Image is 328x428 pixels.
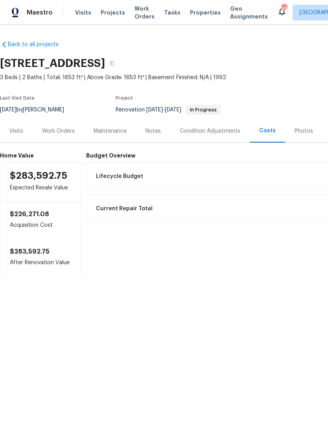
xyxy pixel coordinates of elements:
[295,127,313,135] div: Photos
[105,56,119,70] button: Copy Address
[146,127,161,135] div: Notes
[96,172,143,180] span: Lifecycle Budget
[116,107,221,113] span: Renovation
[10,171,67,180] span: $283,592.75
[187,107,220,112] span: In Progress
[146,107,181,113] span: -
[27,9,53,17] span: Maestro
[165,107,181,113] span: [DATE]
[116,96,133,100] span: Project
[259,127,276,135] div: Costs
[96,205,153,213] span: Current Repair Total
[180,127,240,135] div: Condition Adjustments
[146,107,163,113] span: [DATE]
[75,9,91,17] span: Visits
[10,211,49,217] span: $226,271.08
[190,9,221,17] span: Properties
[9,127,23,135] div: Visits
[10,248,50,255] span: $283,592.75
[281,5,287,13] div: 58
[230,5,268,20] span: Geo Assignments
[101,9,125,17] span: Projects
[164,10,181,15] span: Tasks
[94,127,127,135] div: Maintenance
[42,127,75,135] div: Work Orders
[135,5,155,20] span: Work Orders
